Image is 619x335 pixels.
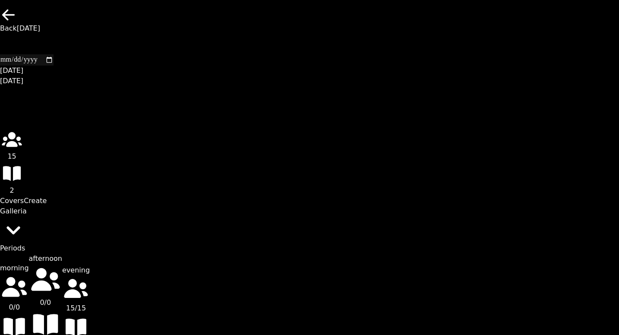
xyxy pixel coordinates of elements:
span: Create [24,197,47,205]
button: Create [24,196,47,206]
span: [DATE] [17,24,40,32]
span: 15 [7,152,16,160]
p: 15 / 15 [62,303,90,313]
p: afternoon [29,254,62,264]
p: 0 / 0 [29,297,62,308]
p: evening [62,265,90,276]
span: 2 [10,186,14,194]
